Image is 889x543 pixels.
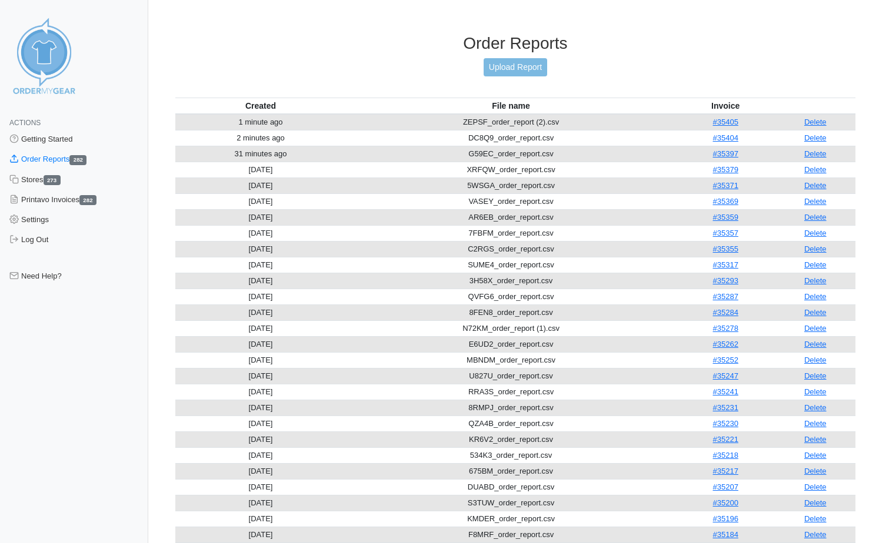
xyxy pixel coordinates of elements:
td: F8MRF_order_report.csv [346,527,676,542]
a: Upload Report [484,58,547,76]
span: Actions [9,119,41,127]
td: [DATE] [175,415,346,431]
td: QVFG6_order_report.csv [346,289,676,304]
td: [DATE] [175,368,346,384]
td: 1 minute ago [175,114,346,130]
a: Delete [804,133,827,142]
td: 8FEN8_order_report.csv [346,304,676,320]
a: Delete [804,118,827,126]
a: #35218 [712,451,738,460]
a: #35371 [712,181,738,190]
td: [DATE] [175,225,346,241]
a: Delete [804,292,827,301]
a: #35230 [712,419,738,428]
span: 282 [69,155,86,165]
a: #35369 [712,197,738,206]
a: Delete [804,340,827,348]
td: [DATE] [175,400,346,415]
td: 5WSGA_order_report.csv [346,177,676,193]
a: #35278 [712,324,738,333]
a: Delete [804,244,827,253]
td: 2 minutes ago [175,130,346,146]
td: [DATE] [175,447,346,463]
td: KR6V2_order_report.csv [346,431,676,447]
a: Delete [804,467,827,475]
td: G59EC_order_report.csv [346,146,676,162]
a: Delete [804,482,827,491]
td: [DATE] [175,320,346,336]
td: U827U_order_report.csv [346,368,676,384]
span: 282 [79,195,96,205]
a: Delete [804,324,827,333]
td: [DATE] [175,495,346,511]
td: [DATE] [175,193,346,209]
a: Delete [804,308,827,317]
td: 7FBFM_order_report.csv [346,225,676,241]
a: Delete [804,530,827,539]
td: [DATE] [175,479,346,495]
span: 273 [44,175,61,185]
a: Delete [804,356,827,364]
a: #35241 [712,387,738,396]
a: Delete [804,149,827,158]
td: [DATE] [175,336,346,352]
td: SUME4_order_report.csv [346,257,676,273]
a: #35317 [712,260,738,269]
td: [DATE] [175,431,346,447]
td: [DATE] [175,177,346,193]
a: #35284 [712,308,738,317]
a: #35217 [712,467,738,475]
td: ZEPSF_order_report (2).csv [346,114,676,130]
td: [DATE] [175,511,346,527]
a: #35397 [712,149,738,158]
td: E6UD2_order_report.csv [346,336,676,352]
a: #35252 [712,356,738,364]
td: KMDER_order_report.csv [346,511,676,527]
td: 534K3_order_report.csv [346,447,676,463]
a: Delete [804,181,827,190]
a: #35247 [712,371,738,380]
a: #35231 [712,403,738,412]
td: MBNDM_order_report.csv [346,352,676,368]
a: #35379 [712,165,738,174]
th: File name [346,98,676,114]
td: 31 minutes ago [175,146,346,162]
a: Delete [804,419,827,428]
td: [DATE] [175,384,346,400]
a: Delete [804,213,827,222]
a: Delete [804,498,827,507]
td: [DATE] [175,289,346,304]
td: 8RMPJ_order_report.csv [346,400,676,415]
a: #35404 [712,133,738,142]
a: #35184 [712,530,738,539]
td: DUABD_order_report.csv [346,479,676,495]
a: #35207 [712,482,738,491]
a: Delete [804,229,827,237]
a: Delete [804,197,827,206]
a: #35405 [712,118,738,126]
a: #35262 [712,340,738,348]
td: [DATE] [175,162,346,177]
td: [DATE] [175,241,346,257]
a: #35196 [712,514,738,523]
td: 675BM_order_report.csv [346,463,676,479]
th: Invoice [676,98,775,114]
td: [DATE] [175,209,346,225]
td: XRFQW_order_report.csv [346,162,676,177]
a: #35293 [712,276,738,285]
td: [DATE] [175,527,346,542]
h3: Order Reports [175,33,855,53]
a: Delete [804,435,827,444]
td: N72KM_order_report (1).csv [346,320,676,336]
a: Delete [804,260,827,269]
a: #35221 [712,435,738,444]
td: [DATE] [175,257,346,273]
td: AR6EB_order_report.csv [346,209,676,225]
td: [DATE] [175,273,346,289]
td: [DATE] [175,352,346,368]
td: [DATE] [175,304,346,320]
a: Delete [804,403,827,412]
th: Created [175,98,346,114]
td: DC8Q9_order_report.csv [346,130,676,146]
a: #35200 [712,498,738,507]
